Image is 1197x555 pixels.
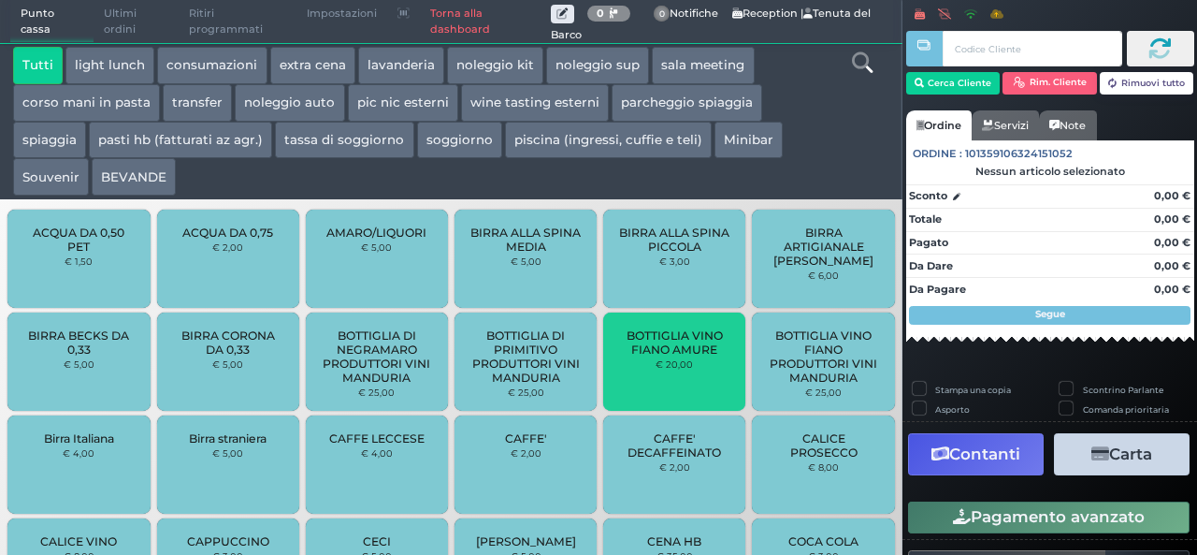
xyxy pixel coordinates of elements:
[44,431,114,445] span: Birra Italiana
[943,31,1121,66] input: Codice Cliente
[935,403,970,416] label: Asporto
[94,1,179,43] span: Ultimi ordini
[65,256,93,267] small: € 1,50
[909,283,966,296] strong: Da Pagare
[470,226,582,254] span: BIRRA ALLA SPINA MEDIA
[508,387,544,398] small: € 25,00
[358,47,444,84] button: lavanderia
[13,47,63,84] button: Tutti
[40,534,117,548] span: CALICE VINO
[13,122,86,159] button: spiaggia
[965,146,1073,162] span: 101359106324151052
[1035,308,1065,320] strong: Segue
[906,165,1194,178] div: Nessun articolo selezionato
[808,461,839,473] small: € 8,00
[906,72,1001,95] button: Cerca Cliente
[212,358,243,370] small: € 5,00
[546,47,649,84] button: noleggio sup
[909,212,942,226] strong: Totale
[652,47,754,84] button: sala meeting
[619,431,730,460] span: CAFFE' DECAFFEINATO
[505,431,547,445] span: CAFFE'
[13,158,89,196] button: Souvenir
[172,329,283,357] span: BIRRA CORONA DA 0,33
[935,384,1011,396] label: Stampa una copia
[63,447,94,459] small: € 4,00
[768,226,879,268] span: BIRRA ARTIGIANALE [PERSON_NAME]
[505,122,712,159] button: piscina (ingressi, cuffie e teli)
[808,270,839,281] small: € 6,00
[64,358,94,370] small: € 5,00
[322,329,433,385] span: BOTTIGLIA DI NEGRAMARO PRODUTTORI VINI MANDURIA
[23,226,135,254] span: ACQUA DA 0,50 PET
[768,329,879,385] span: BOTTIGLIA VINO FIANO PRODUTTORI VINI MANDURIA
[908,502,1190,533] button: Pagamento avanzato
[361,447,393,459] small: € 4,00
[654,6,671,22] span: 0
[296,1,387,27] span: Impostazioni
[476,534,576,548] span: [PERSON_NAME]
[1039,110,1096,140] a: Note
[10,1,94,43] span: Punto cassa
[1154,236,1190,249] strong: 0,00 €
[157,47,267,84] button: consumazioni
[612,84,762,122] button: parcheggio spiaggia
[619,226,730,254] span: BIRRA ALLA SPINA PICCOLA
[329,431,425,445] span: CAFFE LECCESE
[788,534,858,548] span: COCA COLA
[65,47,154,84] button: light lunch
[417,122,502,159] button: soggiorno
[913,146,962,162] span: Ordine :
[909,188,947,204] strong: Sconto
[447,47,543,84] button: noleggio kit
[1002,72,1097,95] button: Rim. Cliente
[1154,283,1190,296] strong: 0,00 €
[189,431,267,445] span: Birra straniera
[1083,384,1163,396] label: Scontrino Parlante
[619,329,730,357] span: BOTTIGLIA VINO FIANO AMURE
[212,241,243,253] small: € 2,00
[1083,403,1169,416] label: Comanda prioritaria
[597,7,604,20] b: 0
[361,241,392,253] small: € 5,00
[908,433,1044,475] button: Contanti
[1154,189,1190,202] strong: 0,00 €
[182,226,273,240] span: ACQUA DA 0,75
[348,84,458,122] button: pic nic esterni
[511,256,541,267] small: € 5,00
[909,259,953,272] strong: Da Dare
[906,110,972,140] a: Ordine
[714,122,783,159] button: Minibar
[363,534,391,548] span: CECI
[470,329,582,385] span: BOTTIGLIA DI PRIMITIVO PRODUTTORI VINI MANDURIA
[92,158,176,196] button: BEVANDE
[179,1,296,43] span: Ritiri programmati
[420,1,550,43] a: Torna alla dashboard
[23,329,135,357] span: BIRRA BECKS DA 0,33
[212,447,243,459] small: € 5,00
[163,84,232,122] button: transfer
[972,110,1039,140] a: Servizi
[358,387,395,398] small: € 25,00
[461,84,609,122] button: wine tasting esterni
[511,447,541,459] small: € 2,00
[909,236,948,249] strong: Pagato
[659,461,690,473] small: € 2,00
[659,256,690,267] small: € 3,00
[326,226,426,240] span: AMARO/LIQUORI
[647,534,701,548] span: CENA HB
[1100,72,1194,95] button: Rimuovi tutto
[13,84,160,122] button: corso mani in pasta
[1154,212,1190,226] strong: 0,00 €
[805,387,842,398] small: € 25,00
[656,358,693,370] small: € 20,00
[1054,433,1190,475] button: Carta
[768,431,879,460] span: CALICE PROSECCO
[275,122,413,159] button: tassa di soggiorno
[235,84,344,122] button: noleggio auto
[187,534,269,548] span: CAPPUCCINO
[89,122,272,159] button: pasti hb (fatturati az agr.)
[1154,259,1190,272] strong: 0,00 €
[270,47,355,84] button: extra cena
